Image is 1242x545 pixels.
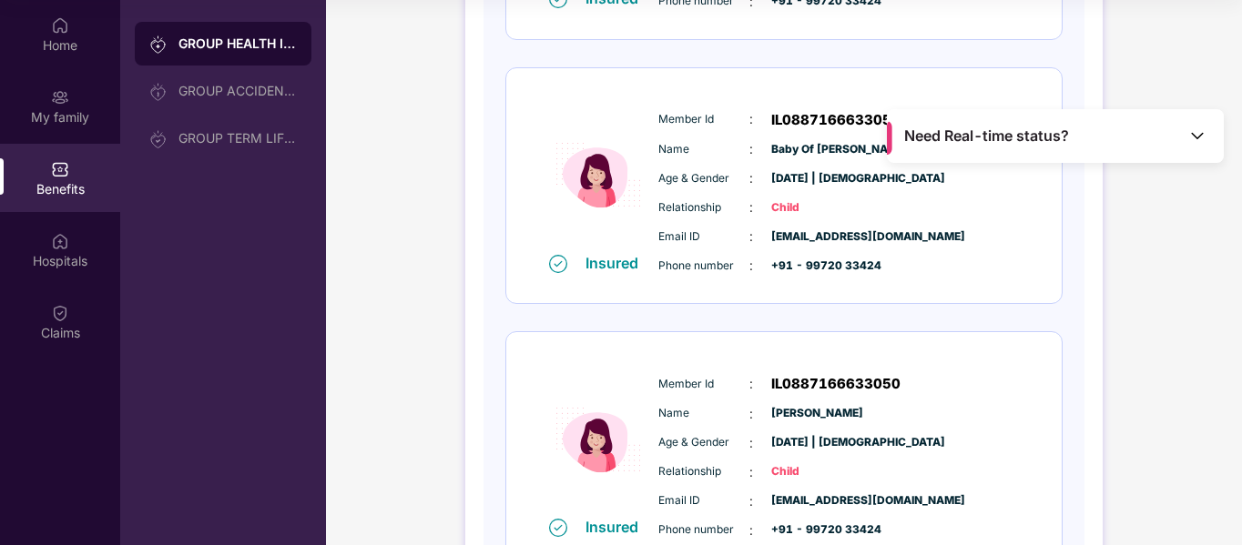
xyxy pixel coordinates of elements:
[149,35,168,54] img: svg+xml;base64,PHN2ZyB3aWR0aD0iMjAiIGhlaWdodD0iMjAiIHZpZXdCb3g9IjAgMCAyMCAyMCIgZmlsbD0ibm9uZSIgeG...
[658,376,749,393] span: Member Id
[658,141,749,158] span: Name
[771,405,862,422] span: [PERSON_NAME]
[771,434,862,451] span: [DATE] | [DEMOGRAPHIC_DATA]
[749,404,753,424] span: :
[658,521,749,539] span: Phone number
[658,405,749,422] span: Name
[771,373,901,395] span: IL0887166633050
[658,492,749,510] span: Email ID
[545,98,654,252] img: icon
[149,83,168,101] img: svg+xml;base64,PHN2ZyB3aWR0aD0iMjAiIGhlaWdodD0iMjAiIHZpZXdCb3g9IjAgMCAyMCAyMCIgZmlsbD0ibm9uZSIgeG...
[771,228,862,246] span: [EMAIL_ADDRESS][DOMAIN_NAME]
[51,16,69,35] img: svg+xml;base64,PHN2ZyBpZD0iSG9tZSIgeG1sbnM9Imh0dHA6Ly93d3cudzMub3JnLzIwMDAvc3ZnIiB3aWR0aD0iMjAiIG...
[749,433,753,453] span: :
[658,434,749,451] span: Age & Gender
[771,257,862,275] span: +91 - 99720 33424
[178,131,297,146] div: GROUP TERM LIFE INSURANCE
[749,462,753,482] span: :
[149,130,168,148] img: svg+xml;base64,PHN2ZyB3aWR0aD0iMjAiIGhlaWdodD0iMjAiIHZpZXdCb3g9IjAgMCAyMCAyMCIgZmlsbD0ibm9uZSIgeG...
[1188,126,1206,145] img: Toggle Icon
[178,35,297,53] div: GROUP HEALTH INSURANCE
[658,111,749,128] span: Member Id
[658,463,749,480] span: Relationship
[749,168,753,188] span: :
[749,374,753,394] span: :
[749,109,753,129] span: :
[904,126,1069,146] span: Need Real-time status?
[549,519,567,537] img: svg+xml;base64,PHN2ZyB4bWxucz0iaHR0cDovL3d3dy53My5vcmcvMjAwMC9zdmciIHdpZHRoPSIxNiIgaGVpZ2h0PSIxNi...
[749,520,753,540] span: :
[658,170,749,187] span: Age & Gender
[585,518,649,536] div: Insured
[771,521,862,539] span: +91 - 99720 33424
[749,139,753,159] span: :
[51,304,69,322] img: svg+xml;base64,PHN2ZyBpZD0iQ2xhaW0iIHhtbG5zPSJodHRwOi8vd3d3LnczLm9yZy8yMDAwL3N2ZyIgd2lkdGg9IjIwIi...
[749,256,753,276] span: :
[658,257,749,275] span: Phone number
[51,232,69,250] img: svg+xml;base64,PHN2ZyBpZD0iSG9zcGl0YWxzIiB4bWxucz0iaHR0cDovL3d3dy53My5vcmcvMjAwMC9zdmciIHdpZHRoPS...
[749,227,753,247] span: :
[585,254,649,272] div: Insured
[771,170,862,187] span: [DATE] | [DEMOGRAPHIC_DATA]
[749,491,753,511] span: :
[749,197,753,217] span: :
[771,199,862,217] span: Child
[771,109,901,131] span: IL0887166633051
[549,255,567,273] img: svg+xml;base64,PHN2ZyB4bWxucz0iaHR0cDovL3d3dy53My5vcmcvMjAwMC9zdmciIHdpZHRoPSIxNiIgaGVpZ2h0PSIxNi...
[658,199,749,217] span: Relationship
[771,141,862,158] span: Baby Of [PERSON_NAME] [PERSON_NAME]
[545,363,654,517] img: icon
[771,492,862,510] span: [EMAIL_ADDRESS][DOMAIN_NAME]
[51,160,69,178] img: svg+xml;base64,PHN2ZyBpZD0iQmVuZWZpdHMiIHhtbG5zPSJodHRwOi8vd3d3LnczLm9yZy8yMDAwL3N2ZyIgd2lkdGg9Ij...
[51,88,69,106] img: svg+xml;base64,PHN2ZyB3aWR0aD0iMjAiIGhlaWdodD0iMjAiIHZpZXdCb3g9IjAgMCAyMCAyMCIgZmlsbD0ibm9uZSIgeG...
[178,84,297,98] div: GROUP ACCIDENTAL INSURANCE
[658,228,749,246] span: Email ID
[771,463,862,480] span: Child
